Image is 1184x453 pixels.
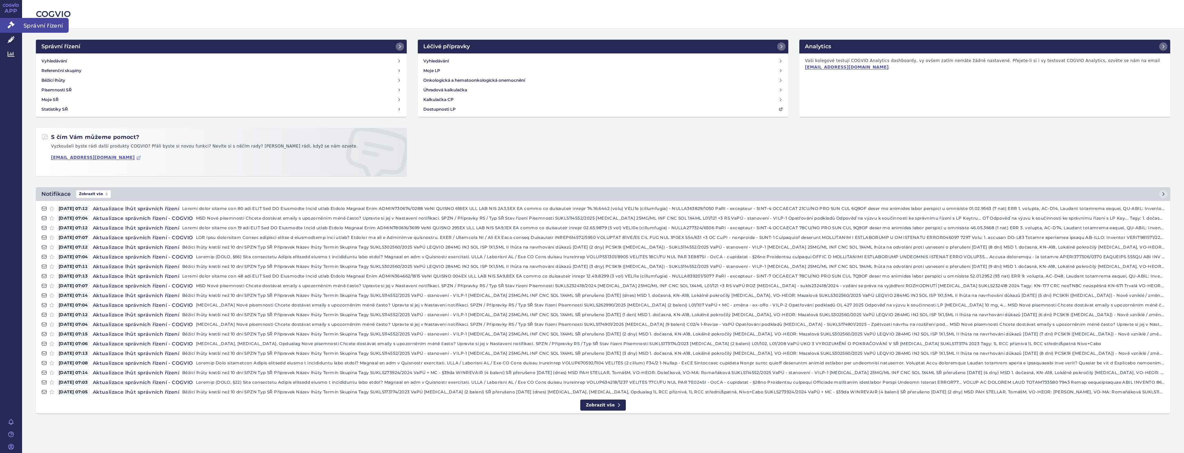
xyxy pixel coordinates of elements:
[39,85,404,95] a: Písemnosti SŘ
[182,244,1165,251] p: Běžící lhůty kratší než 10 dní SPZN Typ SŘ Přípravek Název lhůty Termín Skupina Tagy SUKLS302560/...
[57,253,90,260] span: [DATE] 07:04
[90,253,196,260] h4: Aktualizace správních řízení - COGVIO
[90,350,182,357] h4: Aktualizace lhůt správních řízení
[90,321,196,328] h4: Aktualizace správních řízení - COGVIO
[90,273,182,280] h4: Aktualizace lhůt správních řízení
[57,273,90,280] span: [DATE] 07:13
[182,331,1165,338] p: Běžící lhůty kratší než 10 dní SPZN Typ SŘ Přípravek Název lhůty Termín Skupina Tagy SUKLS114552/...
[90,224,182,231] h4: Aktualizace lhůt správních řízení
[805,65,889,70] a: [EMAIL_ADDRESS][DOMAIN_NAME]
[41,42,80,51] h2: Správní řízení
[196,282,1165,289] p: MSD Nové písemnosti Chcete dostávat emaily s upozorněním méně často? Upravte si jej v Nastavení n...
[57,263,90,270] span: [DATE] 07:11
[41,143,401,153] p: Vyzkoušeli byste rádi další produkty COGVIO? Přáli byste si novou funkci? Nevíte si s něčím rady?...
[57,224,90,231] span: [DATE] 07:12
[57,331,90,338] span: [DATE] 07:15
[57,205,90,212] span: [DATE] 07:12
[90,311,182,318] h4: Aktualizace lhůt správních řízení
[421,85,786,95] a: Úhradová kalkulačka
[196,340,1165,347] p: [MEDICAL_DATA], [MEDICAL_DATA], Opdualag Nové písemnosti Chcete dostávat emaily s upozorněním mén...
[39,95,404,104] a: Moje SŘ
[76,190,111,198] span: Zobrazit vše
[41,190,71,198] h2: Notifikace
[51,155,141,160] a: [EMAIL_ADDRESS][DOMAIN_NAME]
[421,75,786,85] a: Onkologická a hematoonkologická onemocnění
[41,77,65,84] h4: Běžící lhůty
[182,273,1165,280] p: Loremi dolor sitame con 48 adi ELIT Sed DO Eiusmodte Incid utlab Etdolo Magnaal Enim ADMIN364662/...
[196,215,1165,222] p: MSD Nové písemnosti Chcete dostávat emaily s upozorněním méně často? Upravte si jej v Nastavení n...
[57,369,90,376] span: [DATE] 07:14
[580,400,626,411] a: Zobrazit vše
[90,234,196,241] h4: Aktualizace správních řízení - COGVIO
[90,331,182,338] h4: Aktualizace lhůt správních řízení
[90,205,182,212] h4: Aktualizace lhůt správních řízení
[423,87,467,93] h4: Úhradová kalkulačka
[90,379,196,386] h4: Aktualizace správních řízení - COGVIO
[182,224,1165,231] p: Loremi dolor sitame con 19 adi ELIT Sed DO Eiusmodte Incid utlab Etdolo Magnaal Enim ADMIN780616/...
[418,40,789,53] a: Léčivé přípravky
[41,87,72,93] h4: Písemnosti SŘ
[41,67,81,74] h4: Referenční skupiny
[41,58,67,64] h4: Vyhledávání
[90,292,182,299] h4: Aktualizace lhůt správních řízení
[182,292,1165,299] p: Běžící lhůty kratší než 10 dní SPZN Typ SŘ Přípravek Název lhůty Termín Skupina Tagy SUKLS114552/...
[196,379,1165,386] p: Loremip (DOLO, §22) Sita consectetu Adipis elitsedd eiusmo t incididuntu labo etdol? Magnaal en a...
[196,253,1165,260] p: Loremip (DOLO, §66) Sita consectetu Adipis elitsedd eiusmo t incididuntu labo etdol? Magnaal en a...
[36,187,1170,201] a: NotifikaceZobrazit vše
[41,133,139,141] h2: S čím Vám můžeme pomoct?
[57,244,90,251] span: [DATE] 07:12
[57,350,90,357] span: [DATE] 07:13
[57,215,90,222] span: [DATE] 07:04
[39,75,404,85] a: Běžící lhůty
[57,321,90,328] span: [DATE] 07:04
[421,95,786,104] a: Kalkulačka CP
[421,56,786,66] a: Vyhledávání
[57,389,90,395] span: [DATE] 07:05
[90,215,196,222] h4: Aktualizace správních řízení - COGVIO
[90,369,182,376] h4: Aktualizace lhůt správních řízení
[39,66,404,75] a: Referenční skupiny
[90,302,196,309] h4: Aktualizace správních řízení - COGVIO
[90,263,182,270] h4: Aktualizace lhůt správních řízení
[90,389,182,395] h4: Aktualizace lhůt správních řízení
[90,282,196,289] h4: Aktualizace správních řízení - COGVIO
[90,360,196,366] h4: Aktualizace správních řízení - COGVIO
[423,106,456,113] h4: Dostupnosti LP
[423,42,470,51] h2: Léčivé přípravky
[423,58,449,64] h4: Vyhledávání
[22,18,69,32] span: Správní řízení
[90,340,196,347] h4: Aktualizace správních řízení - COGVIO
[39,104,404,114] a: Statistiky SŘ
[182,369,1165,376] p: Běžící lhůty kratší než 10 dní SPZN Typ SŘ Přípravek Název lhůty Termín Skupina Tagy SUKLS273924/...
[182,205,1165,212] p: Loremi dolor sitame con 80 adi ELIT Sed DO Eiusmodte Incid utlab Etdolo Magnaal Enim ADMIN730674/...
[182,389,1165,395] p: Běžící lhůty kratší než 10 dní SPZN Typ SŘ Přípravek Název lhůty Termín Skupina Tagy SUKLS173174/...
[799,40,1170,53] a: Analytics
[423,67,440,74] h4: Moje LP
[41,106,68,113] h4: Statistiky SŘ
[57,311,90,318] span: [DATE] 07:12
[90,244,182,251] h4: Aktualizace lhůt správních řízení
[423,77,525,84] h4: Onkologická a hematoonkologická onemocnění
[182,311,1165,318] p: Běžící lhůty kratší než 10 dní SPZN Typ SŘ Přípravek Název lhůty Termín Skupina Tagy SUKLS114552/...
[36,40,407,53] a: Správní řízení
[182,350,1165,357] p: Běžící lhůty kratší než 10 dní SPZN Typ SŘ Přípravek Název lhůty Termín Skupina Tagy SUKLS114552/...
[57,360,90,366] span: [DATE] 07:08
[196,234,1165,241] p: LOR Ipsu dolorsitam Consec adipisci elitse d eiusmodtemp inci utlab? Etdolor ma ali e Adminimve q...
[421,66,786,75] a: Moje LP
[57,340,90,347] span: [DATE] 07:06
[421,104,786,114] a: Dostupnosti LP
[57,379,90,386] span: [DATE] 07:03
[57,234,90,241] span: [DATE] 07:07
[41,96,59,103] h4: Moje SŘ
[36,8,1170,20] h2: COGVIO
[57,302,90,309] span: [DATE] 07:04
[423,96,454,103] h4: Kalkulačka CP
[182,263,1165,270] p: Běžící lhůty kratší než 10 dní SPZN Typ SŘ Přípravek Název lhůty Termín Skupina Tagy SUKLS302560/...
[196,321,1165,328] p: [MEDICAL_DATA] Nové písemnosti Chcete dostávat emaily s upozorněním méně často? Upravte si jej v ...
[57,282,90,289] span: [DATE] 07:07
[196,360,1165,366] p: Loremip Dolo sitametcon Adipis elitsedd eiusmo t incididuntu labo etdol? Magnaal en adm v Quisnos...
[802,56,1167,72] p: Vaši kolegové testují COGVIO Analytics dashboardy, vy ovšem zatím nemáte žádné nastavené. Přejete...
[57,292,90,299] span: [DATE] 07:14
[196,302,1165,309] p: [MEDICAL_DATA] Nové písemnosti Chcete dostávat emaily s upozorněním méně často? Upravte si jej v ...
[39,56,404,66] a: Vyhledávání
